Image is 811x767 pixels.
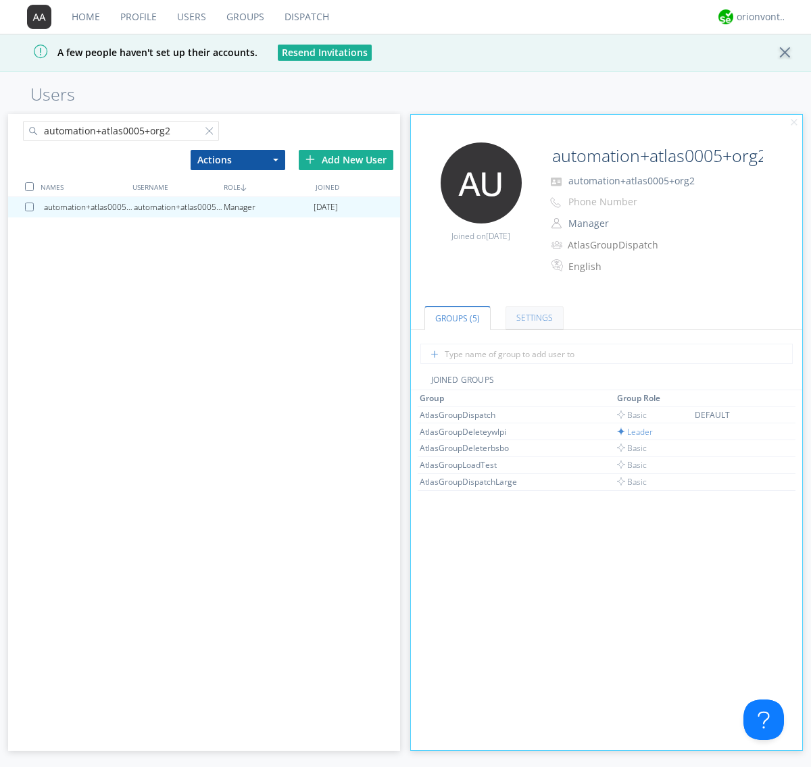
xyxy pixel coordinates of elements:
[420,476,521,487] div: AtlasGroupDispatchLarge
[420,409,521,421] div: AtlasGroupDispatch
[420,426,521,438] div: AtlasGroupDeleteywlpi
[420,344,793,364] input: Type name of group to add user to
[564,214,699,233] button: Manager
[695,409,767,421] div: DEFAULT
[420,442,521,454] div: AtlasGroupDeleterbsbo
[718,9,733,24] img: 29d36aed6fa347d5a1537e7736e6aa13
[486,230,510,242] span: [DATE]
[568,238,681,252] div: AtlasGroupDispatch
[129,177,220,196] div: USERNAME
[617,426,653,438] span: Leader
[615,390,693,406] th: Toggle SortBy
[506,306,564,329] a: Settings
[278,45,372,61] button: Resend Invitations
[44,197,134,217] div: automation+atlas0005+org2
[420,459,521,471] div: AtlasGroupLoadTest
[8,197,400,217] a: automation+atlas0005+org2automation+atlas0005+org2Manager[DATE]
[551,257,565,273] img: In groups with Translation enabled, this user's messages will be automatically translated to and ...
[568,174,695,187] span: automation+atlas0005+org2
[551,218,562,229] img: person-outline.svg
[617,409,647,421] span: Basic
[305,155,315,164] img: plus.svg
[224,197,314,217] div: Manager
[220,177,312,196] div: ROLE
[23,121,219,141] input: Search users
[547,142,765,169] input: Name
[617,476,647,487] span: Basic
[693,390,769,406] th: Toggle SortBy
[743,699,784,740] iframe: Toggle Customer Support
[411,374,803,390] div: JOINED GROUPS
[441,142,522,223] img: 373638.png
[451,230,510,242] span: Joined on
[312,177,403,196] div: JOINED
[617,459,647,471] span: Basic
[617,442,647,454] span: Basic
[550,197,561,208] img: phone-outline.svg
[424,306,491,330] a: Groups (5)
[10,46,257,59] span: A few people haven't set up their accounts.
[418,390,615,406] th: Toggle SortBy
[134,197,224,217] div: automation+atlas0005+org2
[37,177,128,196] div: NAMES
[27,5,51,29] img: 373638.png
[299,150,393,170] div: Add New User
[789,118,799,128] img: cancel.svg
[568,260,681,273] div: English
[191,150,285,170] button: Actions
[551,236,564,254] img: icon-alert-users-thin-outline.svg
[314,197,338,217] span: [DATE]
[737,10,787,24] div: orionvontas+atlas+automation+org2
